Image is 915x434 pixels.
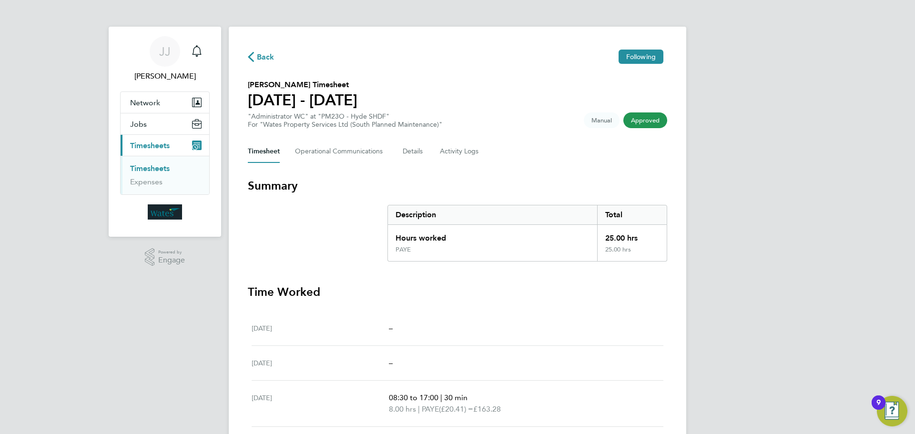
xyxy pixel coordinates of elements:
[389,323,393,333] span: –
[252,392,389,415] div: [DATE]
[439,404,473,414] span: (£20.41) =
[248,91,357,110] h1: [DATE] - [DATE]
[252,323,389,334] div: [DATE]
[295,140,387,163] button: Operational Communications
[148,204,182,220] img: wates-logo-retina.png
[130,141,170,150] span: Timesheets
[597,225,667,246] div: 25.00 hrs
[248,121,442,129] div: For "Wates Property Services Ltd (South Planned Maintenance)"
[440,393,442,402] span: |
[248,284,667,300] h3: Time Worked
[248,50,274,62] button: Back
[388,205,597,224] div: Description
[120,71,210,82] span: Jamie Joyce
[619,50,663,64] button: Following
[403,140,425,163] button: Details
[388,225,597,246] div: Hours worked
[396,246,411,253] div: PAYE
[248,178,667,193] h3: Summary
[473,404,501,414] span: £163.28
[248,140,280,163] button: Timesheet
[257,51,274,63] span: Back
[584,112,620,128] span: This timesheet was manually created.
[876,403,881,415] div: 9
[121,113,209,134] button: Jobs
[597,246,667,261] div: 25.00 hrs
[158,248,185,256] span: Powered by
[109,27,221,237] nav: Main navigation
[623,112,667,128] span: This timesheet has been approved.
[597,205,667,224] div: Total
[130,120,147,129] span: Jobs
[248,79,357,91] h2: [PERSON_NAME] Timesheet
[120,204,210,220] a: Go to home page
[440,140,480,163] button: Activity Logs
[422,404,439,415] span: PAYE
[444,393,468,402] span: 30 min
[120,36,210,82] a: JJ[PERSON_NAME]
[121,135,209,156] button: Timesheets
[130,98,160,107] span: Network
[121,92,209,113] button: Network
[130,177,163,186] a: Expenses
[389,358,393,367] span: –
[130,164,170,173] a: Timesheets
[418,404,420,414] span: |
[389,404,416,414] span: 8.00 hrs
[121,156,209,194] div: Timesheets
[252,357,389,369] div: [DATE]
[159,45,171,58] span: JJ
[389,393,438,402] span: 08:30 to 17:00
[248,112,442,129] div: "Administrator WC" at "PM23O - Hyde SHDF"
[626,52,656,61] span: Following
[387,205,667,262] div: Summary
[158,256,185,264] span: Engage
[145,248,185,266] a: Powered byEngage
[877,396,907,426] button: Open Resource Center, 9 new notifications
